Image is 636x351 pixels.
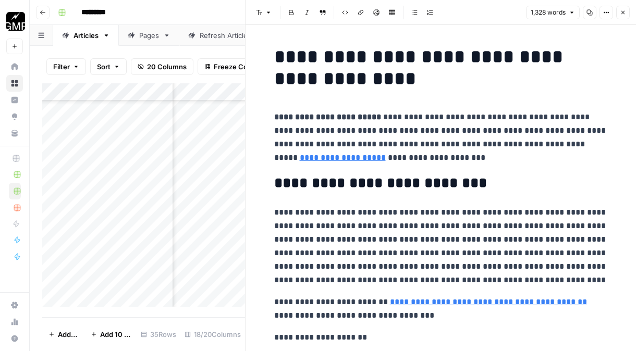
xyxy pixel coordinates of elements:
[6,108,23,125] a: Opportunities
[139,30,159,41] div: Pages
[119,25,179,46] a: Pages
[84,326,137,343] button: Add 10 Rows
[179,25,268,46] a: Refresh Article
[90,58,127,75] button: Sort
[53,25,119,46] a: Articles
[6,12,25,31] img: Growth Marketing Pro Logo
[200,30,248,41] div: Refresh Article
[531,8,566,17] span: 1,328 words
[6,314,23,330] a: Usage
[6,58,23,75] a: Home
[6,125,23,142] a: Your Data
[46,58,86,75] button: Filter
[526,6,580,19] button: 1,328 words
[6,8,23,34] button: Workspace: Growth Marketing Pro
[6,297,23,314] a: Settings
[42,326,84,343] button: Add Row
[137,326,180,343] div: 35 Rows
[6,92,23,108] a: Insights
[147,61,187,72] span: 20 Columns
[180,326,245,343] div: 18/20 Columns
[198,58,274,75] button: Freeze Columns
[6,75,23,92] a: Browse
[6,330,23,347] button: Help + Support
[97,61,111,72] span: Sort
[58,329,78,340] span: Add Row
[214,61,267,72] span: Freeze Columns
[53,61,70,72] span: Filter
[100,329,130,340] span: Add 10 Rows
[74,30,99,41] div: Articles
[131,58,193,75] button: 20 Columns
